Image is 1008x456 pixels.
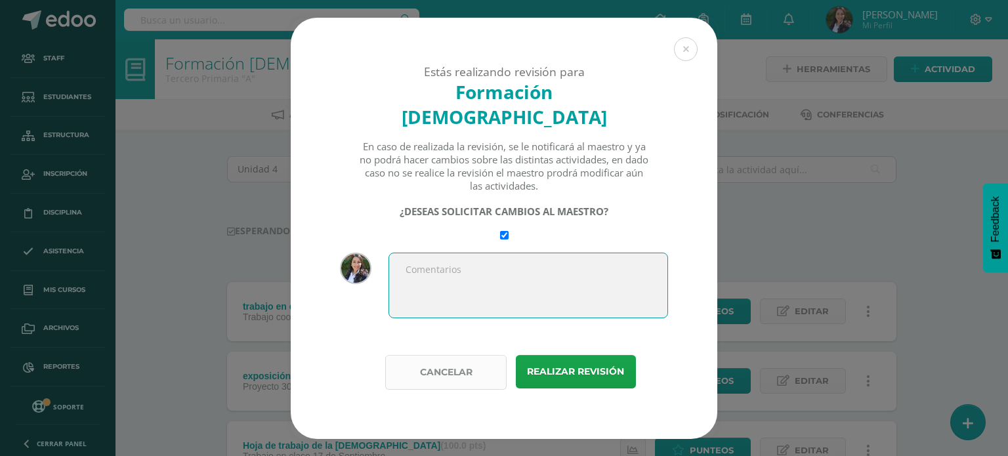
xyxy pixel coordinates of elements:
div: Estás realizando revisión para [314,64,694,79]
img: 17cb877b99927eee2a8865e8d8f43c26.png [340,253,371,284]
span: Feedback [990,196,1001,242]
input: Require changes [500,231,509,239]
strong: Formación [DEMOGRAPHIC_DATA] [402,79,607,129]
button: Close (Esc) [674,37,698,61]
button: Cancelar [385,355,507,390]
div: En caso de realizada la revisión, se le notificará al maestro y ya no podrá hacer cambios sobre l... [359,140,650,192]
button: Realizar revisión [516,355,636,388]
button: Feedback - Mostrar encuesta [983,183,1008,272]
strong: ¿DESEAS SOLICITAR CAMBIOS AL MAESTRO? [400,205,608,218]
